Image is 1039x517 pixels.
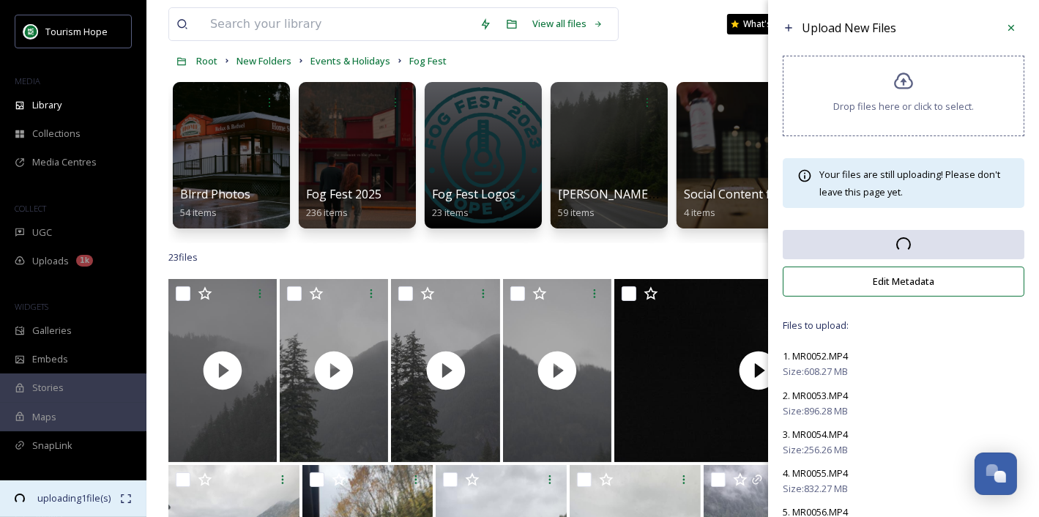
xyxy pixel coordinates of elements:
a: Fog Fest 2025236 items [306,187,381,219]
span: UGC [32,226,52,239]
span: 1. MR0052.MP4 [783,349,848,362]
a: New Folders [237,52,291,70]
span: Fog Fest Logos [432,186,515,202]
span: 2. MR0053.MP4 [783,389,848,402]
span: Maps [32,410,56,424]
span: Drop files here or click to select. [833,100,974,114]
a: View all files [525,10,611,38]
span: uploading 1 file(s) [29,491,120,505]
a: Root [196,52,217,70]
span: 59 items [558,206,595,219]
span: Size: 896.28 MB [783,404,848,418]
span: Your files are still uploading! Please don't leave this page yet. [819,168,1000,198]
a: Fog Fest Logos23 items [432,187,515,219]
span: Size: 256.26 MB [783,443,848,457]
span: Social Content from Previous Years [684,186,878,202]
span: Size: 832.27 MB [783,482,848,496]
span: 4 items [684,206,715,219]
span: Upload New Files [802,20,896,36]
span: Stories [32,381,64,395]
span: Size: 608.27 MB [783,365,848,379]
span: [PERSON_NAME]'s Photos [558,186,703,202]
input: Search your library [203,8,472,40]
span: Events & Holidays [310,54,390,67]
span: Files to upload: [783,319,1024,332]
span: Uploads [32,254,69,268]
span: Fog Fest [409,54,447,67]
img: thumbnail [391,279,499,462]
span: 236 items [306,206,348,219]
span: Tourism Hope [45,25,108,38]
span: Fog Fest 2025 [306,186,381,202]
span: 3. MR0054.MP4 [783,428,848,441]
span: MEDIA [15,75,40,86]
button: Edit Metadata [783,267,1024,297]
a: Blrrd Photos54 items [180,187,250,219]
span: Media Centres [32,155,97,169]
span: 23 file s [168,250,198,264]
span: 4. MR0055.MP4 [783,466,848,480]
button: Open Chat [975,453,1017,495]
a: What's New [727,14,800,34]
span: COLLECT [15,203,46,214]
span: WIDGETS [15,301,48,312]
a: Events & Holidays [310,52,390,70]
img: thumbnail [280,279,388,462]
span: 23 items [432,206,469,219]
div: 1k [76,255,93,267]
span: New Folders [237,54,291,67]
span: SnapLink [32,439,72,453]
span: Embeds [32,352,68,366]
img: thumbnail [168,279,277,462]
span: Library [32,98,62,112]
span: 54 items [180,206,217,219]
span: Root [196,54,217,67]
img: logo.png [23,24,38,39]
span: Galleries [32,324,72,338]
span: Collections [32,127,81,141]
img: thumbnail [503,279,611,462]
a: [PERSON_NAME]'s Photos59 items [558,187,703,219]
span: Blrrd Photos [180,186,250,202]
img: thumbnail [614,279,903,462]
a: Social Content from Previous Years4 items [684,187,878,219]
a: Fog Fest [409,52,447,70]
